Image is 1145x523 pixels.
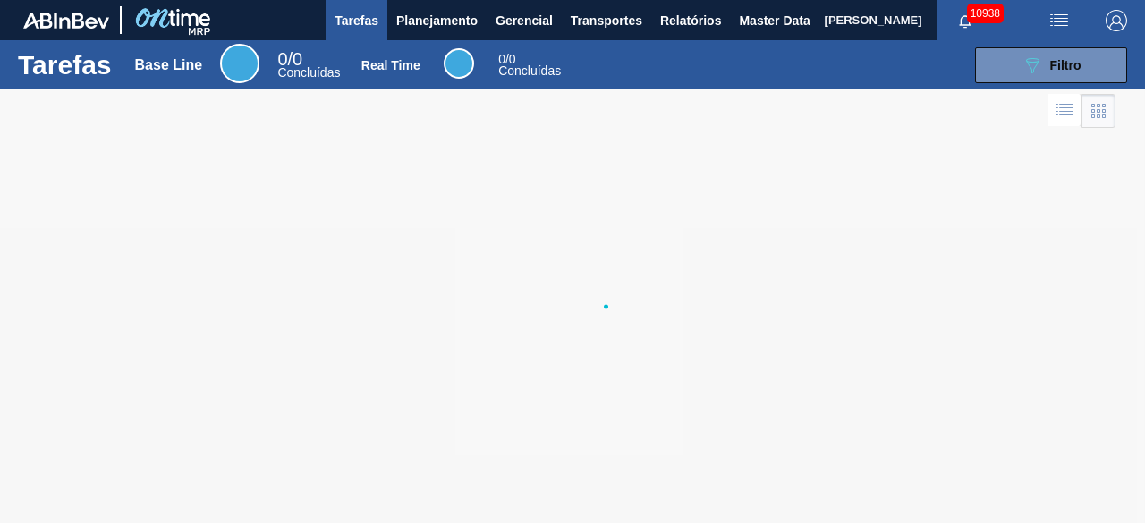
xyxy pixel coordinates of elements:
[18,55,112,75] h1: Tarefas
[496,10,553,31] span: Gerencial
[498,52,505,66] span: 0
[1050,58,1081,72] span: Filtro
[277,52,340,79] div: Base Line
[277,49,287,69] span: 0
[396,10,478,31] span: Planejamento
[1048,10,1070,31] img: userActions
[498,63,561,78] span: Concluídas
[937,8,994,33] button: Notificações
[498,52,515,66] span: / 0
[23,13,109,29] img: TNhmsLtSVTkK8tSr43FrP2fwEKptu5GPRR3wAAAABJRU5ErkJggg==
[498,54,561,77] div: Real Time
[739,10,810,31] span: Master Data
[975,47,1127,83] button: Filtro
[444,48,474,79] div: Real Time
[220,44,259,83] div: Base Line
[277,65,340,80] span: Concluídas
[571,10,642,31] span: Transportes
[335,10,378,31] span: Tarefas
[660,10,721,31] span: Relatórios
[361,58,420,72] div: Real Time
[135,57,203,73] div: Base Line
[967,4,1004,23] span: 10938
[1106,10,1127,31] img: Logout
[277,49,302,69] span: / 0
